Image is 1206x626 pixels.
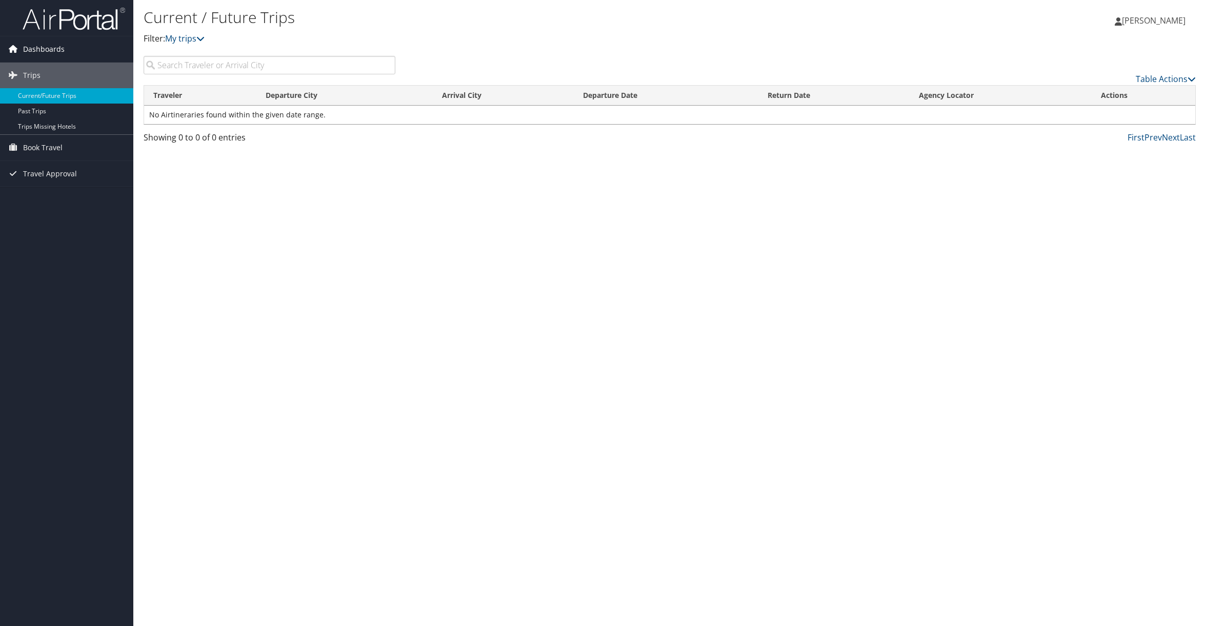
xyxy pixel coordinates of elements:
[144,7,845,28] h1: Current / Future Trips
[574,86,758,106] th: Departure Date: activate to sort column descending
[144,86,256,106] th: Traveler: activate to sort column ascending
[23,36,65,62] span: Dashboards
[144,106,1195,124] td: No Airtineraries found within the given date range.
[144,32,845,46] p: Filter:
[1115,5,1196,36] a: [PERSON_NAME]
[1092,86,1195,106] th: Actions
[1162,132,1180,143] a: Next
[433,86,574,106] th: Arrival City: activate to sort column ascending
[910,86,1092,106] th: Agency Locator: activate to sort column ascending
[1136,73,1196,85] a: Table Actions
[1144,132,1162,143] a: Prev
[256,86,432,106] th: Departure City: activate to sort column ascending
[23,161,77,187] span: Travel Approval
[23,63,41,88] span: Trips
[23,7,125,31] img: airportal-logo.png
[1122,15,1185,26] span: [PERSON_NAME]
[758,86,909,106] th: Return Date: activate to sort column ascending
[1180,132,1196,143] a: Last
[165,33,205,44] a: My trips
[23,135,63,160] span: Book Travel
[144,131,395,149] div: Showing 0 to 0 of 0 entries
[1128,132,1144,143] a: First
[144,56,395,74] input: Search Traveler or Arrival City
